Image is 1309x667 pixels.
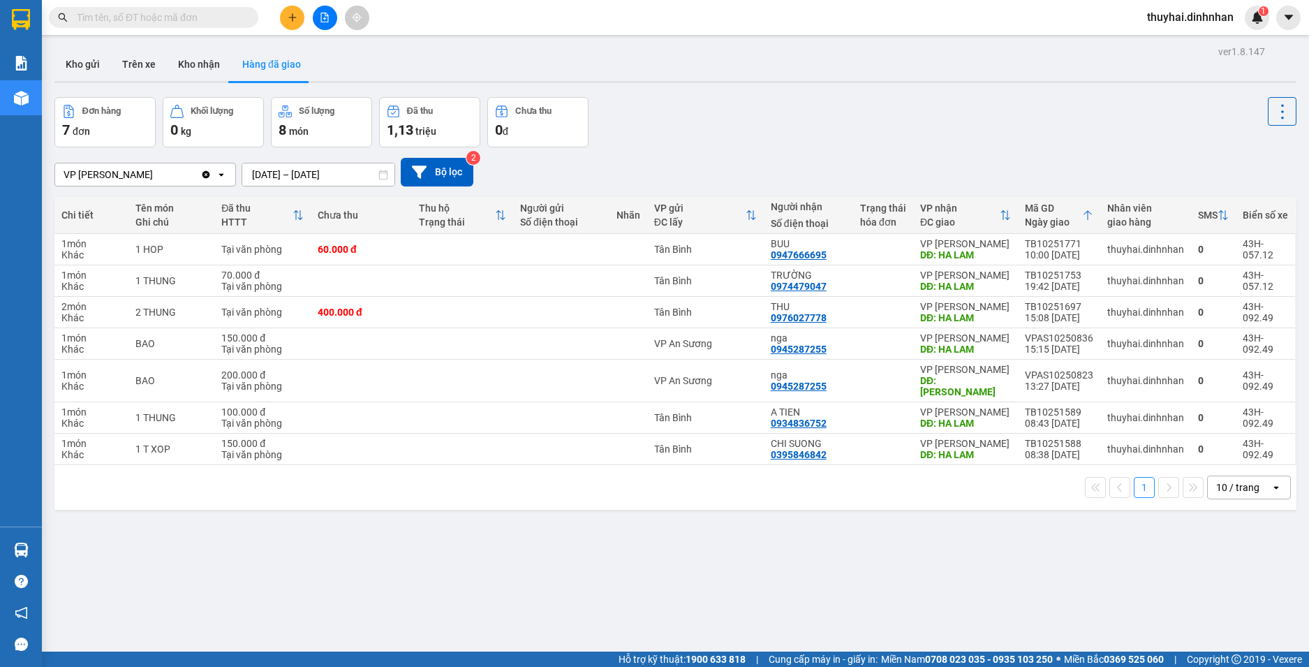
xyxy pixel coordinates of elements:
div: Tại văn phòng [221,381,304,392]
button: Kho nhận [167,47,231,81]
strong: 1900 633 818 [686,654,746,665]
span: 0 [495,122,503,138]
div: 1 món [61,438,121,449]
span: copyright [1232,654,1241,664]
div: TB10251697 [1025,301,1093,312]
div: 1 món [61,238,121,249]
span: | [756,652,758,667]
div: thuyhai.dinhnhan [1107,375,1184,386]
th: Toggle SortBy [1018,197,1100,234]
span: ⚪️ [1056,657,1060,662]
div: Tân Bình [654,307,757,318]
div: VP An Sương [654,375,757,386]
div: 0945287255 [771,381,827,392]
span: search [58,13,68,22]
div: 0947666695 [771,249,827,261]
svg: open [216,169,227,180]
span: đ [503,126,508,137]
div: Tên món [135,203,207,214]
span: plus [288,13,297,22]
div: Khác [61,449,121,460]
div: Tại văn phòng [221,281,304,292]
span: message [15,638,28,651]
div: Ghi chú [135,217,207,228]
button: Hàng đã giao [231,47,312,81]
div: VP [PERSON_NAME] [920,406,1011,418]
div: 43H-092.49 [1243,301,1288,323]
th: Toggle SortBy [412,197,513,234]
img: logo-vxr [12,9,30,30]
div: Số điện thoại [771,218,846,229]
div: VPAS10250823 [1025,369,1093,381]
div: 0945287255 [771,344,827,355]
div: THU [771,301,846,312]
div: Đã thu [407,106,433,116]
div: TB10251753 [1025,270,1093,281]
div: 10 / trang [1216,481,1259,494]
img: icon-new-feature [1251,11,1264,24]
div: 1 món [61,270,121,281]
th: Toggle SortBy [1191,197,1236,234]
div: thuyhai.dinhnhan [1107,412,1184,423]
div: 0 [1198,412,1229,423]
div: thuyhai.dinhnhan [1107,444,1184,455]
div: 0 [1198,338,1229,349]
div: Khác [61,381,121,392]
img: solution-icon [14,56,29,71]
div: TB10251771 [1025,238,1093,249]
div: Khác [61,312,121,323]
button: caret-down [1276,6,1301,30]
button: file-add [313,6,337,30]
div: ĐC lấy [654,217,746,228]
div: DĐ: HA LAM [920,312,1011,323]
th: Toggle SortBy [647,197,764,234]
div: TB10251589 [1025,406,1093,418]
div: VP An Sương [654,338,757,349]
sup: 1 [1259,6,1269,16]
div: 0974479047 [771,281,827,292]
span: 0 [170,122,178,138]
div: giao hàng [1107,217,1184,228]
div: 43H-092.49 [1243,438,1288,460]
div: Khác [61,281,121,292]
span: đơn [73,126,90,137]
div: Tại văn phòng [221,449,304,460]
div: DĐ: HA LAM [920,249,1011,261]
button: aim [345,6,369,30]
span: file-add [320,13,330,22]
div: VPAS10250836 [1025,332,1093,344]
div: TB10251588 [1025,438,1093,449]
strong: 0708 023 035 - 0935 103 250 [925,654,1053,665]
div: VP [PERSON_NAME] [920,364,1011,375]
div: thuyhai.dinhnhan [1107,307,1184,318]
div: 1 THUNG [135,412,207,423]
div: 43H-092.49 [1243,406,1288,429]
div: VP [PERSON_NAME] [64,168,153,182]
div: Tại văn phòng [221,307,304,318]
span: notification [15,606,28,620]
div: Tại văn phòng [221,244,304,255]
img: warehouse-icon [14,91,29,105]
div: 60.000 đ [318,244,405,255]
div: 0 [1198,375,1229,386]
span: kg [181,126,191,137]
div: 0976027778 [771,312,827,323]
span: aim [352,13,362,22]
div: Tân Bình [654,444,757,455]
button: Trên xe [111,47,167,81]
div: Đã thu [221,203,293,214]
span: caret-down [1282,11,1295,24]
div: Tại văn phòng [221,344,304,355]
div: Chưa thu [515,106,552,116]
span: 7 [62,122,70,138]
button: Đã thu1,13 triệu [379,97,480,147]
div: Khác [61,344,121,355]
span: món [289,126,309,137]
span: triệu [415,126,436,137]
div: Chưa thu [318,210,405,221]
div: Biển số xe [1243,210,1288,221]
div: 10:00 [DATE] [1025,249,1093,261]
div: Chi tiết [61,210,121,221]
span: Cung cấp máy in - giấy in: [769,652,878,667]
div: VP [PERSON_NAME] [920,270,1011,281]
